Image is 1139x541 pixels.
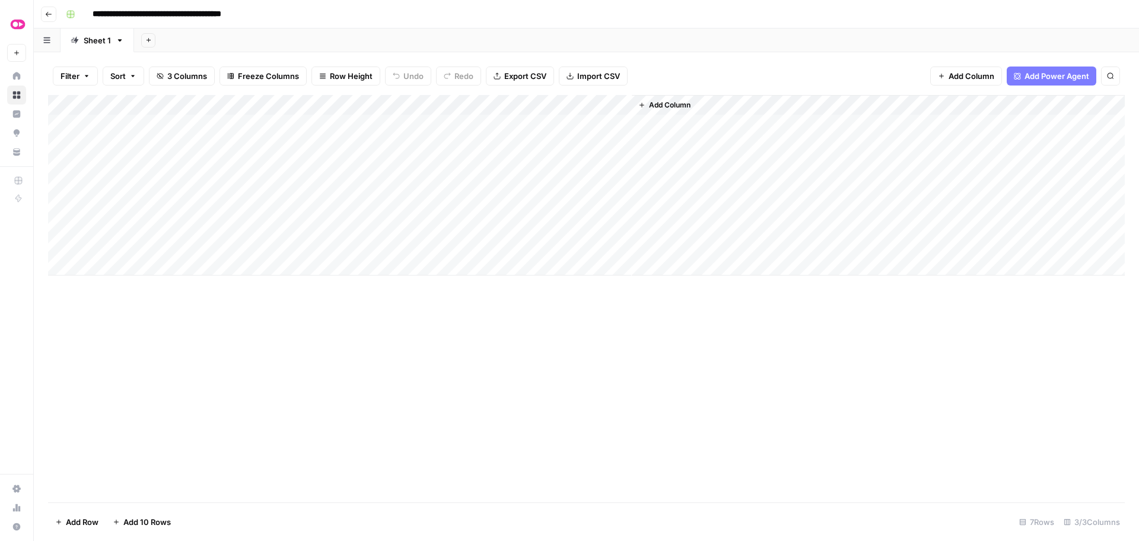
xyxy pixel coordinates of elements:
[436,67,481,86] button: Redo
[949,70,994,82] span: Add Column
[311,67,380,86] button: Row Height
[123,516,171,528] span: Add 10 Rows
[53,67,98,86] button: Filter
[1007,67,1096,86] button: Add Power Agent
[649,100,691,110] span: Add Column
[1014,512,1059,531] div: 7 Rows
[7,67,26,86] a: Home
[7,10,26,39] button: Workspace: Tavus Superiority
[1025,70,1089,82] span: Add Power Agent
[219,67,307,86] button: Freeze Columns
[577,70,620,82] span: Import CSV
[7,517,26,536] button: Help + Support
[84,34,111,46] div: Sheet 1
[167,70,207,82] span: 3 Columns
[7,143,26,162] a: Your Data
[454,70,473,82] span: Redo
[330,70,373,82] span: Row Height
[7,498,26,517] a: Usage
[7,479,26,498] a: Settings
[106,512,178,531] button: Add 10 Rows
[634,97,695,113] button: Add Column
[103,67,144,86] button: Sort
[486,67,554,86] button: Export CSV
[403,70,424,82] span: Undo
[7,14,28,35] img: Tavus Superiority Logo
[7,86,26,105] a: Browse
[385,67,431,86] button: Undo
[504,70,546,82] span: Export CSV
[66,516,98,528] span: Add Row
[110,70,126,82] span: Sort
[61,29,134,52] a: Sheet 1
[930,67,1002,86] button: Add Column
[1059,512,1125,531] div: 3/3 Columns
[149,67,215,86] button: 3 Columns
[559,67,628,86] button: Import CSV
[61,70,79,82] span: Filter
[7,124,26,143] a: Opportunities
[238,70,299,82] span: Freeze Columns
[7,105,26,124] a: Insights
[48,512,106,531] button: Add Row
